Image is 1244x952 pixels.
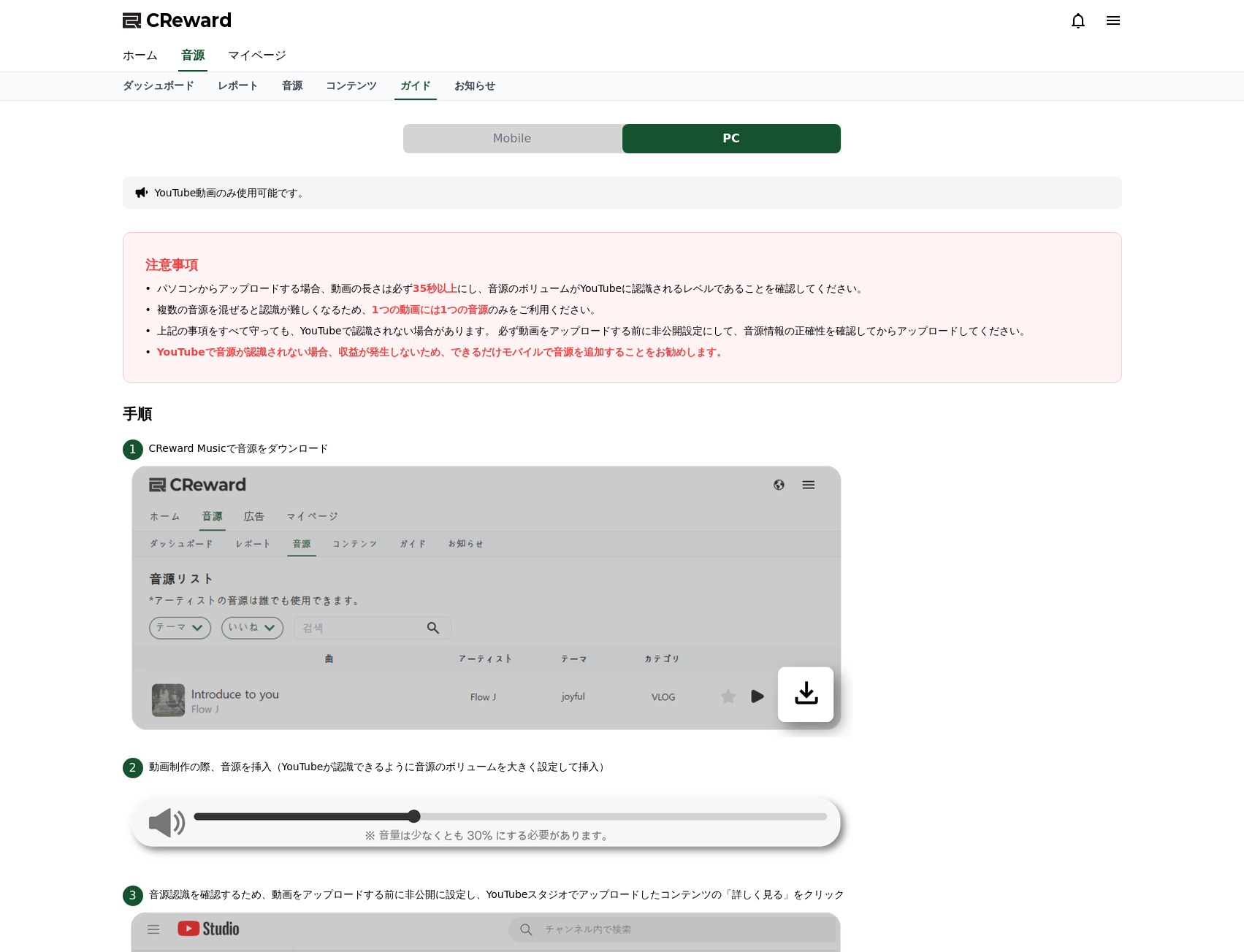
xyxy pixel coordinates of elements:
a: ガイド [394,72,437,100]
p: 音源認識を確認するため、動画をアップロードする前に非公開に設定し、YouTubeスタジオでアップロードしたコンテンツの「詳しく見る」をクリック [149,887,845,902]
span: 音源情報の正確性 [744,325,825,337]
a: コンテンツ [314,72,389,100]
a: レポート [206,72,270,100]
a: 音源 [178,41,207,72]
button: YouTube動画のみ使用可能です。 [155,185,309,200]
a: お知らせ [443,72,507,100]
p: 注意事項 [145,255,1099,275]
a: 音源 [270,72,314,100]
button: PC [622,124,841,153]
span: 複数の音源を混ぜると認識が難しくなるため、 のみをご利用ください。 [157,302,600,318]
span: 1 [123,439,143,460]
span: パソコンからアップロードする場合、動画の長さは必ず にし、音源のボリュームがYouTubeに認識されるレベルであることを確認してください。 [157,281,867,296]
a: ホーム [111,41,169,72]
span: CReward [146,9,232,32]
a: ダッシュボード [111,72,206,100]
a: CReward [123,9,232,32]
h4: 手順 [123,406,1122,422]
span: 3 [123,886,143,906]
span: 2 [123,758,143,778]
button: Mobile [403,124,622,153]
p: 動画制作の際、音源を挿入（YouTubeが認識できるように音源のボリュームを大きく設定して挿入） [149,759,610,775]
a: マイページ [216,41,298,72]
span: 1つの動画には1つの音源 [372,304,488,315]
span: 上記の事項をすべて守っても、YouTubeで認識されない場合があります。 必ず動画をアップロードする前に非公開設定にして、 を確認してからアップロードしてください。 [157,323,1030,339]
span: 35秒以上 [413,283,457,294]
img: 2.png [123,778,853,865]
img: 1.png [123,460,853,737]
p: YouTubeで音源が認識されない場合、収益が発生しないため、できるだけモバイルで音源を追加することをお勧めします。 [157,345,727,360]
p: CReward Musicで音源をダウンロード [149,441,329,456]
